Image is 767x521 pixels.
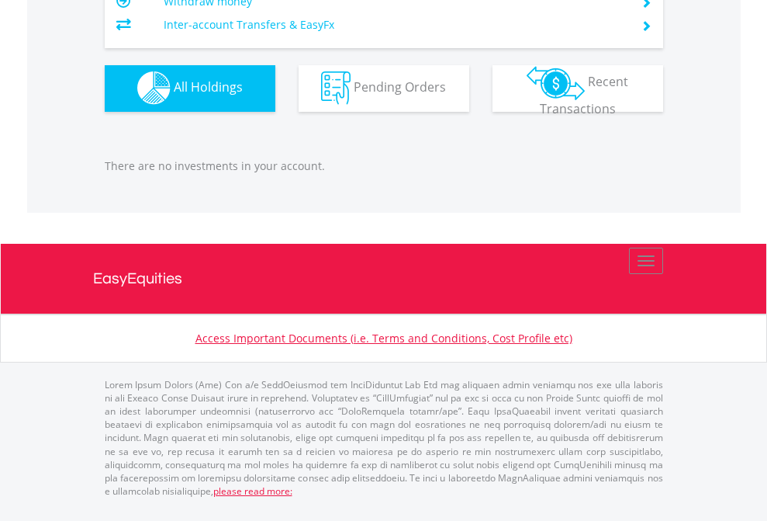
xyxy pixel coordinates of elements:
[321,71,351,105] img: pending_instructions-wht.png
[213,485,292,498] a: please read more:
[492,65,663,112] button: Recent Transactions
[540,73,629,117] span: Recent Transactions
[105,65,275,112] button: All Holdings
[527,66,585,100] img: transactions-zar-wht.png
[164,13,622,36] td: Inter-account Transfers & EasyFx
[105,378,663,498] p: Lorem Ipsum Dolors (Ame) Con a/e SeddOeiusmod tem InciDiduntut Lab Etd mag aliquaen admin veniamq...
[137,71,171,105] img: holdings-wht.png
[93,244,675,314] a: EasyEquities
[354,78,446,96] span: Pending Orders
[105,158,663,174] p: There are no investments in your account.
[299,65,469,112] button: Pending Orders
[195,331,572,346] a: Access Important Documents (i.e. Terms and Conditions, Cost Profile etc)
[174,78,243,96] span: All Holdings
